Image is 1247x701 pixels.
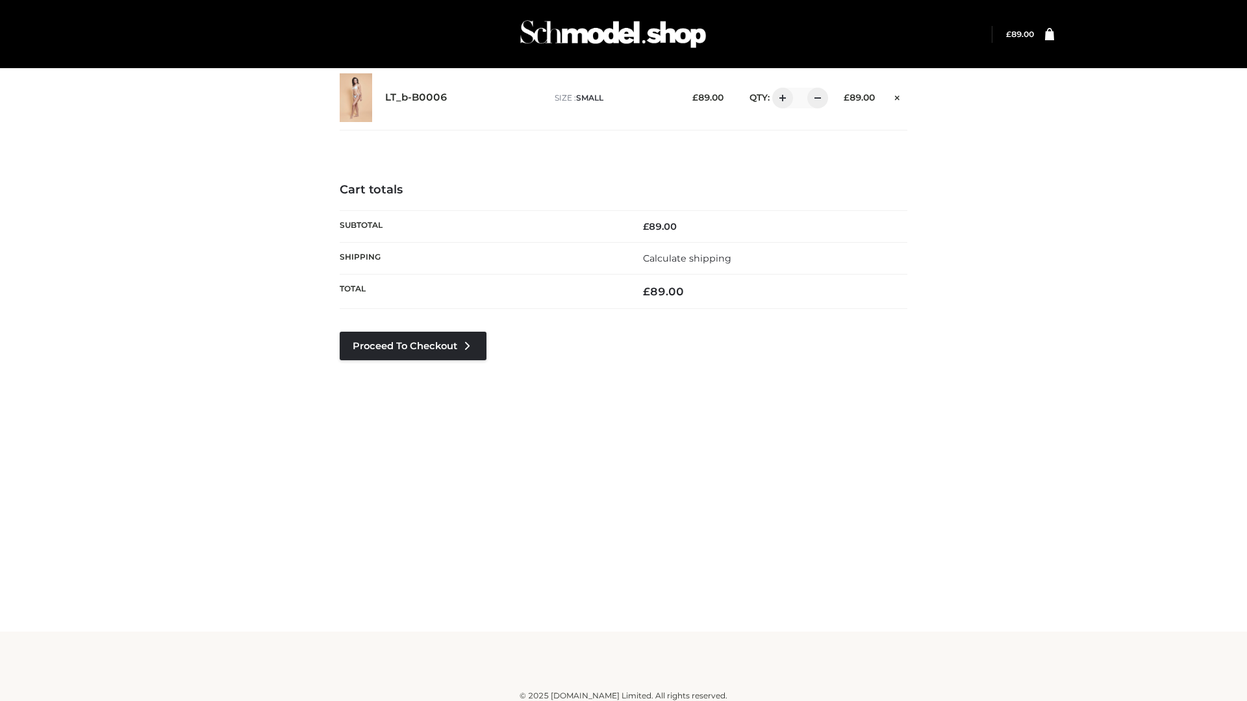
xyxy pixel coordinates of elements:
span: SMALL [576,93,603,103]
bdi: 89.00 [692,92,724,103]
span: £ [692,92,698,103]
th: Shipping [340,242,623,274]
a: Calculate shipping [643,252,731,264]
img: Schmodel Admin 964 [516,8,711,60]
a: Remove this item [888,88,907,105]
bdi: 89.00 [1006,29,1034,39]
span: £ [844,92,850,103]
h4: Cart totals [340,183,907,197]
a: Proceed to Checkout [340,332,486,360]
span: £ [643,221,649,232]
span: £ [643,285,650,298]
th: Total [340,275,623,309]
bdi: 89.00 [643,221,677,232]
bdi: 89.00 [643,285,684,298]
span: £ [1006,29,1011,39]
a: LT_b-B0006 [385,92,447,104]
a: £89.00 [1006,29,1034,39]
bdi: 89.00 [844,92,875,103]
p: size : [555,92,672,104]
img: LT_b-B0006 - SMALL [340,73,372,122]
div: QTY: [737,88,824,108]
th: Subtotal [340,210,623,242]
